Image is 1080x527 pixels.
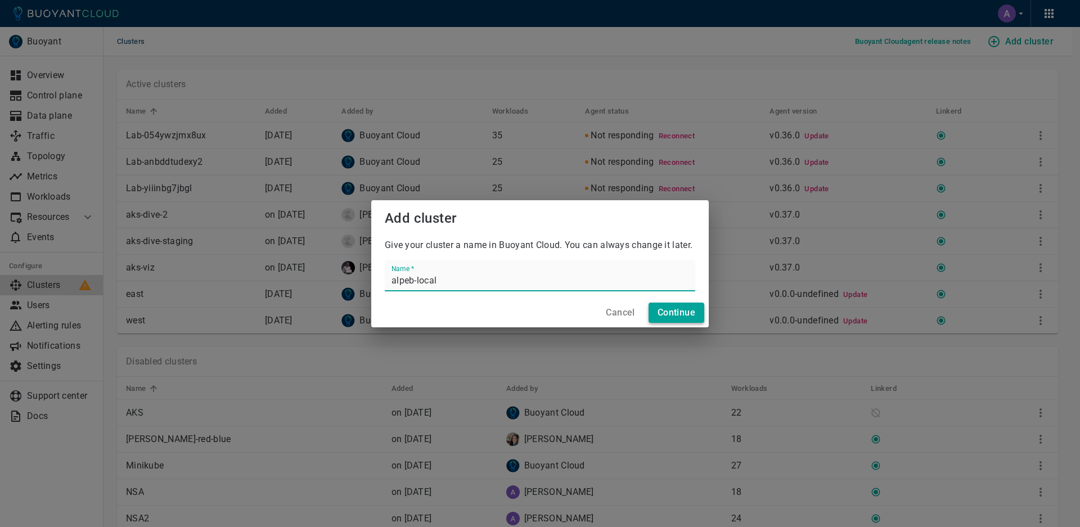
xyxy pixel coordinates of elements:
[606,307,634,318] h4: Cancel
[385,240,695,251] p: Give your cluster a name in Buoyant Cloud. You can always change it later.
[649,303,704,323] button: Continue
[601,303,639,323] button: Cancel
[658,307,695,318] h4: Continue
[391,264,414,273] label: Name
[385,210,456,226] span: Add cluster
